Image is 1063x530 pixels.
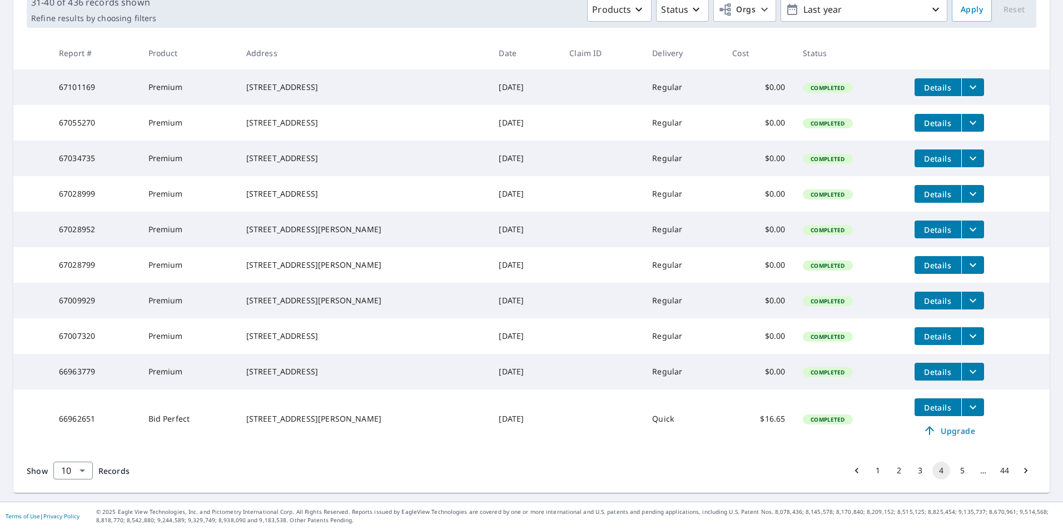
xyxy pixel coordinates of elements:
th: Cost [723,37,794,69]
p: Products [592,3,631,16]
a: Upgrade [915,422,984,439]
span: Orgs [718,3,756,17]
td: $0.00 [723,176,794,212]
th: Delivery [643,37,723,69]
td: Premium [140,69,237,105]
td: 67055270 [50,105,140,141]
td: 66963779 [50,354,140,389]
button: detailsBtn-67028952 [915,221,961,238]
td: 67101169 [50,69,140,105]
span: Upgrade [921,424,977,437]
th: Report # [50,37,140,69]
span: Completed [804,333,851,341]
button: Go to page 1 [869,462,887,479]
td: 67028799 [50,247,140,283]
button: Go to page 5 [953,462,971,479]
div: 10 [53,455,93,486]
button: Go to page 2 [890,462,908,479]
td: [DATE] [490,354,560,389]
td: Premium [140,105,237,141]
td: [DATE] [490,69,560,105]
td: Premium [140,283,237,318]
td: Premium [140,176,237,212]
button: Go to previous page [848,462,866,479]
p: © 2025 Eagle View Technologies, Inc. and Pictometry International Corp. All Rights Reserved. Repo... [96,508,1057,524]
div: [STREET_ADDRESS][PERSON_NAME] [246,259,481,271]
button: detailsBtn-67034735 [915,149,961,167]
span: Details [921,82,955,93]
td: 67034735 [50,141,140,176]
td: Regular [643,69,723,105]
td: Regular [643,354,723,389]
td: [DATE] [490,141,560,176]
button: detailsBtn-66962651 [915,398,961,416]
span: Completed [804,262,851,269]
td: Regular [643,176,723,212]
td: [DATE] [490,247,560,283]
td: $0.00 [723,105,794,141]
td: Regular [643,318,723,354]
div: [STREET_ADDRESS] [246,331,481,342]
button: detailsBtn-67028799 [915,256,961,274]
div: [STREET_ADDRESS] [246,366,481,377]
td: Bid Perfect [140,389,237,448]
span: Details [921,118,955,128]
td: $0.00 [723,141,794,176]
span: Completed [804,368,851,376]
a: Privacy Policy [43,512,80,520]
span: Completed [804,416,851,423]
button: filesDropdownBtn-67028952 [961,221,984,238]
td: [DATE] [490,283,560,318]
span: Details [921,153,955,164]
span: Details [921,296,955,306]
td: $0.00 [723,318,794,354]
td: [DATE] [490,318,560,354]
button: filesDropdownBtn-67028799 [961,256,984,274]
th: Date [490,37,560,69]
td: [DATE] [490,105,560,141]
button: detailsBtn-67055270 [915,114,961,132]
td: Regular [643,105,723,141]
button: detailsBtn-67028999 [915,185,961,203]
td: Regular [643,141,723,176]
td: Quick [643,389,723,448]
button: filesDropdownBtn-66963779 [961,363,984,381]
button: detailsBtn-67009929 [915,292,961,309]
button: filesDropdownBtn-67009929 [961,292,984,309]
button: detailsBtn-67101169 [915,78,961,96]
td: $0.00 [723,69,794,105]
div: [STREET_ADDRESS][PERSON_NAME] [246,295,481,306]
div: [STREET_ADDRESS] [246,188,481,199]
button: filesDropdownBtn-67055270 [961,114,984,132]
span: Details [921,331,955,342]
p: Status [661,3,688,16]
td: [DATE] [490,389,560,448]
div: [STREET_ADDRESS] [246,117,481,128]
button: filesDropdownBtn-67034735 [961,149,984,167]
td: Premium [140,318,237,354]
span: Completed [804,297,851,305]
th: Address [237,37,490,69]
div: … [975,465,992,476]
a: Terms of Use [6,512,40,520]
td: $0.00 [723,247,794,283]
div: [STREET_ADDRESS][PERSON_NAME] [246,224,481,235]
th: Claim ID [560,37,643,69]
span: Records [98,466,130,476]
button: filesDropdownBtn-66962651 [961,398,984,416]
td: $0.00 [723,354,794,389]
span: Details [921,189,955,199]
td: [DATE] [490,176,560,212]
td: Premium [140,212,237,247]
div: Show 10 records [53,462,93,479]
span: Show [27,466,48,476]
button: page 4 [932,462,950,479]
td: Premium [140,141,237,176]
span: Details [921,260,955,271]
nav: pagination navigation [846,462,1036,479]
button: filesDropdownBtn-67028999 [961,185,984,203]
p: Refine results by choosing filters [31,13,156,23]
td: $0.00 [723,283,794,318]
td: Regular [643,247,723,283]
span: Completed [804,226,851,234]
